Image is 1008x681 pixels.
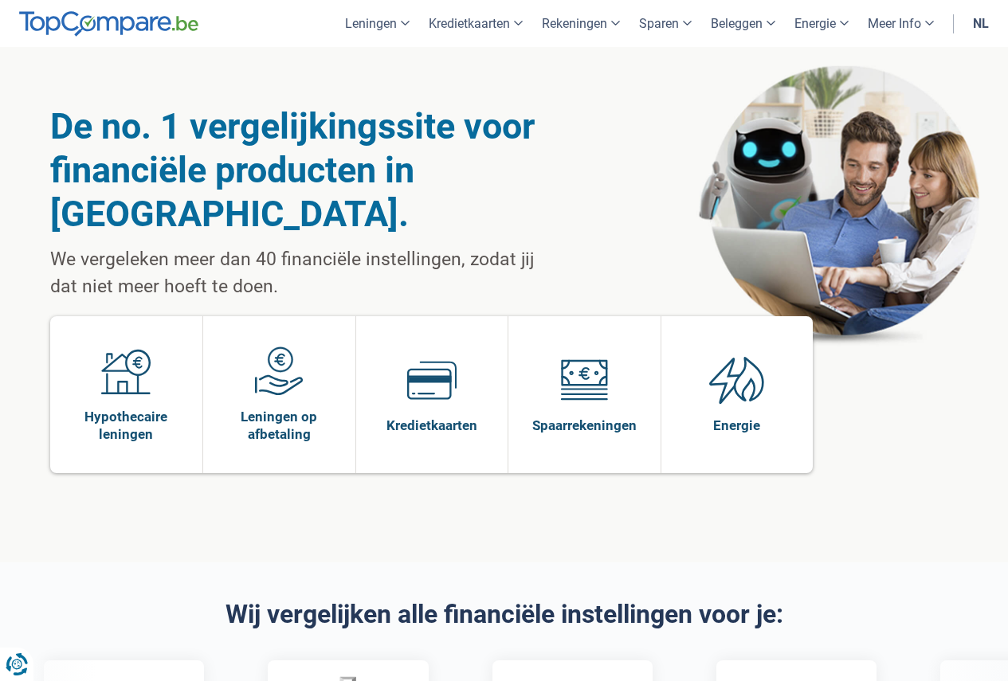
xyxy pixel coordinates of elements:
[407,355,457,405] img: Kredietkaarten
[50,246,550,300] p: We vergeleken meer dan 40 financiële instellingen, zodat jij dat niet meer hoeft te doen.
[508,316,661,473] a: Spaarrekeningen Spaarrekeningen
[101,346,151,396] img: Hypothecaire leningen
[713,417,760,434] span: Energie
[50,104,550,236] h1: De no. 1 vergelijkingssite voor financiële producten in [GEOGRAPHIC_DATA].
[19,11,198,37] img: TopCompare
[50,316,203,473] a: Hypothecaire leningen Hypothecaire leningen
[709,355,765,405] img: Energie
[661,316,814,473] a: Energie Energie
[254,346,304,396] img: Leningen op afbetaling
[58,408,195,443] span: Hypothecaire leningen
[203,316,355,473] a: Leningen op afbetaling Leningen op afbetaling
[386,417,477,434] span: Kredietkaarten
[211,408,347,443] span: Leningen op afbetaling
[356,316,508,473] a: Kredietkaarten Kredietkaarten
[559,355,609,405] img: Spaarrekeningen
[532,417,637,434] span: Spaarrekeningen
[50,601,959,628] h2: Wij vergelijken alle financiële instellingen voor je:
